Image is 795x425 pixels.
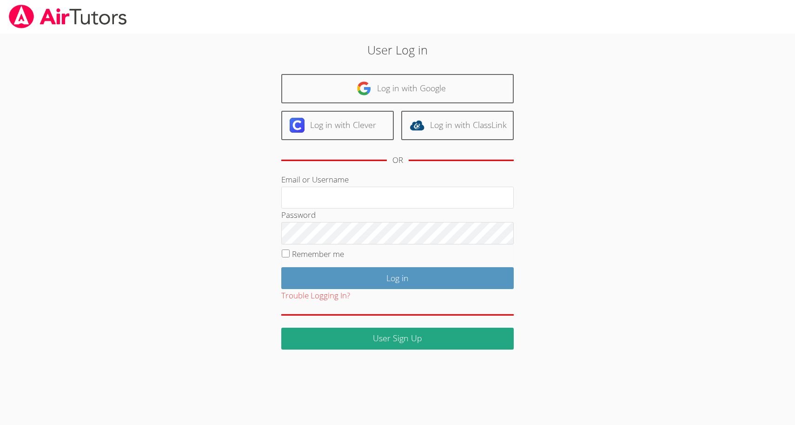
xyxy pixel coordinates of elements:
img: google-logo-50288ca7cdecda66e5e0955fdab243c47b7ad437acaf1139b6f446037453330a.svg [357,81,371,96]
img: airtutors_banner-c4298cdbf04f3fff15de1276eac7730deb9818008684d7c2e4769d2f7ddbe033.png [8,5,128,28]
img: classlink-logo-d6bb404cc1216ec64c9a2012d9dc4662098be43eaf13dc465df04b49fa7ab582.svg [410,118,424,133]
label: Remember me [292,249,344,259]
img: clever-logo-6eab21bc6e7a338710f1a6ff85c0baf02591cd810cc4098c63d3a4b26e2feb20.svg [290,118,305,133]
h2: User Log in [183,41,612,59]
a: User Sign Up [281,328,514,350]
a: Log in with Clever [281,111,394,140]
input: Log in [281,267,514,289]
a: Log in with Google [281,74,514,103]
label: Email or Username [281,174,349,185]
button: Trouble Logging In? [281,289,350,303]
a: Log in with ClassLink [401,111,514,140]
div: OR [392,154,403,167]
label: Password [281,209,316,220]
